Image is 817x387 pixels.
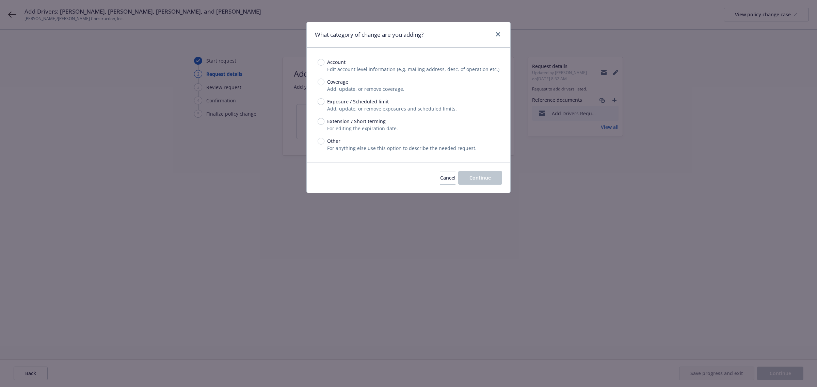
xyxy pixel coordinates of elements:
[327,86,404,92] span: Add, update, or remove coverage.
[327,78,348,85] span: Coverage
[318,138,324,145] input: Other
[327,98,389,105] span: Exposure / Scheduled limit
[440,171,455,185] button: Cancel
[327,125,398,132] span: For editing the expiration date.
[327,145,477,151] span: For anything else use this option to describe the needed request.
[327,105,457,112] span: Add, update, or remove exposures and scheduled limits.
[440,174,455,181] span: Cancel
[494,30,502,38] a: close
[327,118,386,125] span: Extension / Short terming
[318,118,324,125] input: Extension / Short terming
[469,174,491,181] span: Continue
[327,137,340,145] span: Other
[327,58,346,66] span: Account
[318,98,324,105] input: Exposure / Scheduled limit
[318,79,324,85] input: Coverage
[318,59,324,66] input: Account
[315,30,423,39] h1: What category of change are you adding?
[327,66,499,72] span: Edit account level information (e.g. mailing address, desc. of operation etc.)
[458,171,502,185] button: Continue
